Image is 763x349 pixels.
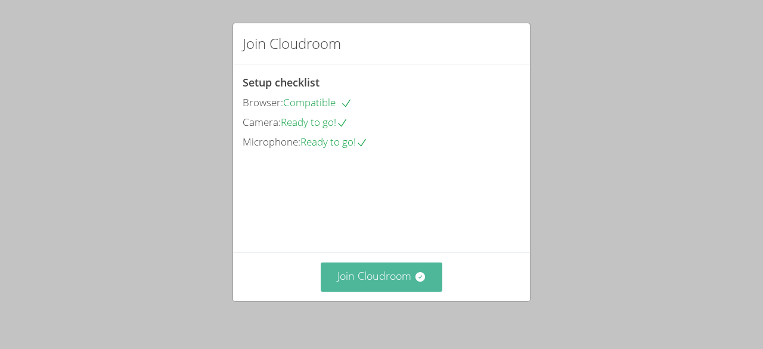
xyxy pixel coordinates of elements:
span: Browser: [243,95,283,109]
span: Camera: [243,115,281,129]
span: Ready to go! [300,135,368,149]
span: Ready to go! [281,115,348,129]
span: Compatible [283,95,352,109]
span: Microphone: [243,135,300,149]
h2: Join Cloudroom [243,33,341,54]
span: Setup checklist [243,75,320,89]
button: Join Cloudroom [321,262,443,292]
